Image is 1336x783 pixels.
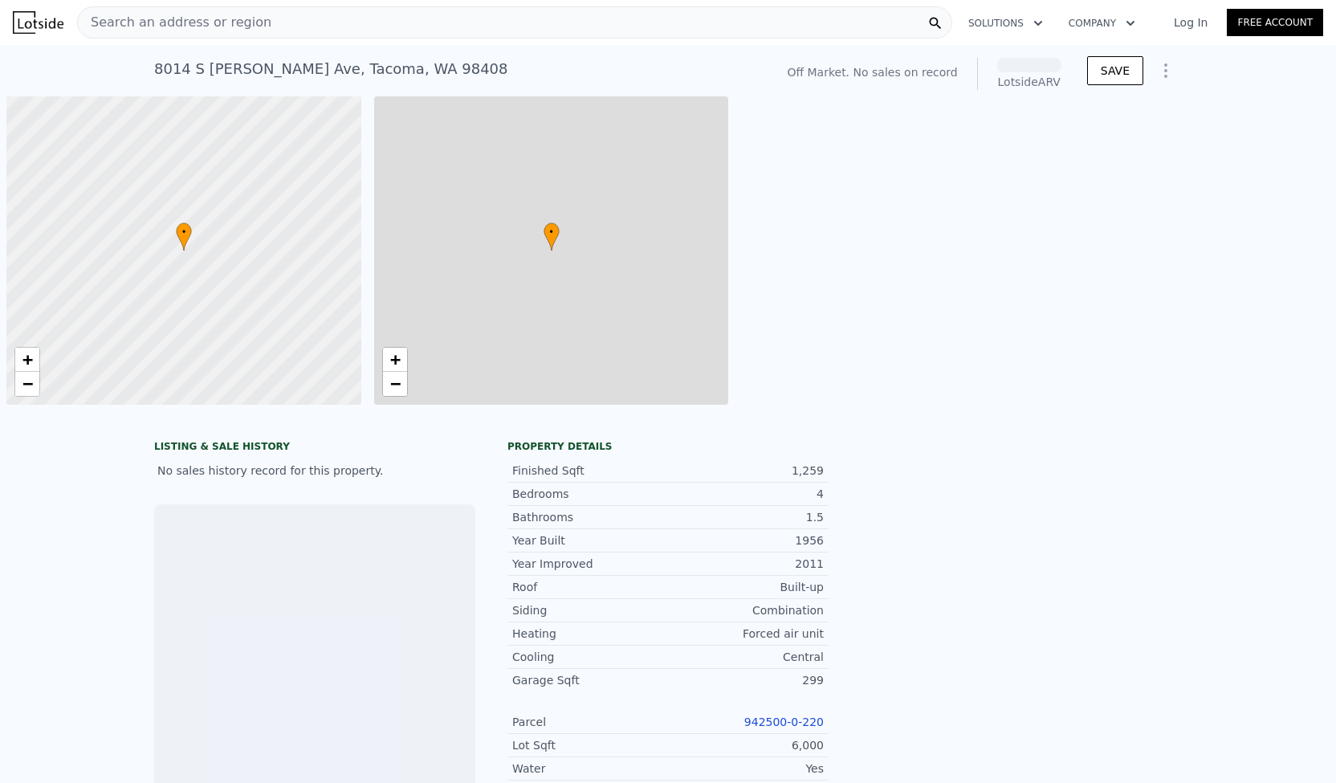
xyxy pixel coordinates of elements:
[997,74,1061,90] div: Lotside ARV
[744,716,824,728] a: 942500-0-220
[512,509,668,525] div: Bathrooms
[668,486,824,502] div: 4
[1087,56,1143,85] button: SAVE
[544,222,560,251] div: •
[15,372,39,396] a: Zoom out
[512,714,668,730] div: Parcel
[512,626,668,642] div: Heating
[176,222,192,251] div: •
[176,225,192,239] span: •
[668,649,824,665] div: Central
[668,579,824,595] div: Built-up
[1150,55,1182,87] button: Show Options
[512,463,668,479] div: Finished Sqft
[383,348,407,372] a: Zoom in
[389,373,400,394] span: −
[1227,9,1323,36] a: Free Account
[389,349,400,369] span: +
[512,579,668,595] div: Roof
[512,602,668,618] div: Siding
[512,649,668,665] div: Cooling
[1155,14,1227,31] a: Log In
[787,64,957,80] div: Off Market. No sales on record
[13,11,63,34] img: Lotside
[668,626,824,642] div: Forced air unit
[668,509,824,525] div: 1.5
[512,556,668,572] div: Year Improved
[154,58,508,80] div: 8014 S [PERSON_NAME] Ave , Tacoma , WA 98408
[512,761,668,777] div: Water
[512,737,668,753] div: Lot Sqft
[668,737,824,753] div: 6,000
[668,602,824,618] div: Combination
[507,440,829,453] div: Property details
[15,348,39,372] a: Zoom in
[22,349,33,369] span: +
[383,372,407,396] a: Zoom out
[512,486,668,502] div: Bedrooms
[668,556,824,572] div: 2011
[1056,9,1148,38] button: Company
[668,532,824,549] div: 1956
[955,9,1056,38] button: Solutions
[154,456,475,485] div: No sales history record for this property.
[668,761,824,777] div: Yes
[22,373,33,394] span: −
[512,672,668,688] div: Garage Sqft
[512,532,668,549] div: Year Built
[154,440,475,456] div: LISTING & SALE HISTORY
[668,672,824,688] div: 299
[668,463,824,479] div: 1,259
[78,13,271,32] span: Search an address or region
[544,225,560,239] span: •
